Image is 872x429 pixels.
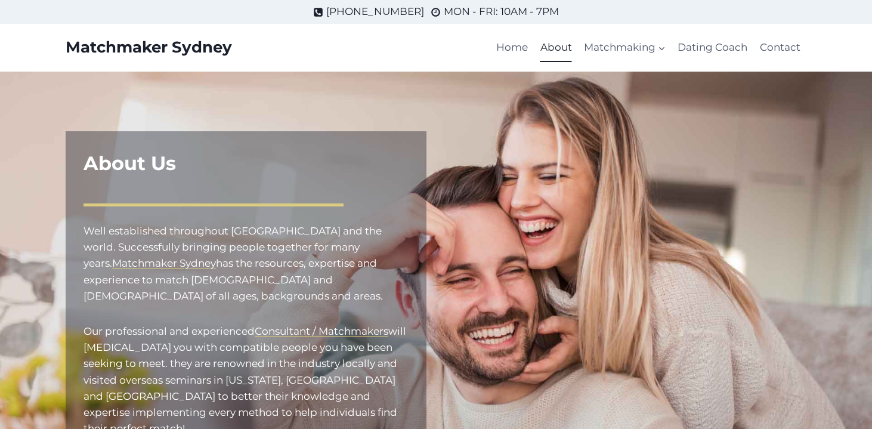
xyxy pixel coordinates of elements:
[490,33,534,62] a: Home
[490,33,806,62] nav: Primary
[255,325,388,337] a: Consultant / Matchmakers
[754,33,806,62] a: Contact
[578,33,672,62] a: Matchmaking
[584,39,666,55] span: Matchmaking
[326,4,424,20] span: [PHONE_NUMBER]
[84,225,382,269] mark: Well established throughout [GEOGRAPHIC_DATA] and the world. Successfully bringing people togethe...
[112,257,216,269] a: Matchmaker Sydney
[444,4,559,20] span: MON - FRI: 10AM - 7PM
[672,33,753,62] a: Dating Coach
[84,149,409,178] h1: About Us
[84,223,409,304] p: has the resources, expertise and experience to match [DEMOGRAPHIC_DATA] and [DEMOGRAPHIC_DATA] of...
[66,38,232,57] a: Matchmaker Sydney
[534,33,578,62] a: About
[313,4,424,20] a: [PHONE_NUMBER]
